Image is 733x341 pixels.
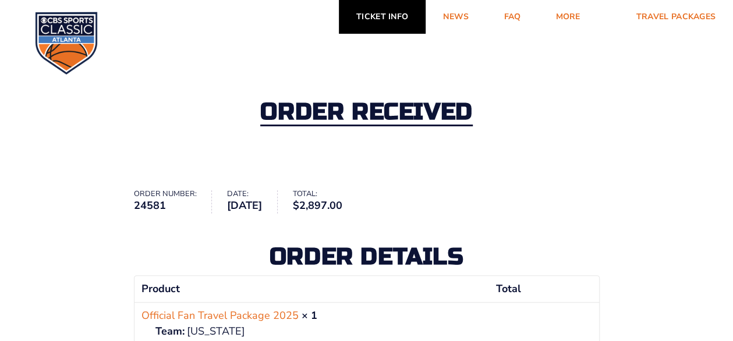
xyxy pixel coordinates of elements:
[134,276,490,302] th: Product
[292,198,299,212] span: $
[292,198,342,212] bdi: 2,897.00
[227,190,278,214] li: Date:
[292,190,357,214] li: Total:
[134,190,213,214] li: Order number:
[155,324,185,339] strong: Team:
[35,12,98,74] img: CBS Sports Classic
[141,308,299,324] a: Official Fan Travel Package 2025
[155,324,483,339] p: [US_STATE]
[227,198,262,214] strong: [DATE]
[134,198,197,214] strong: 24581
[134,245,600,268] h2: Order details
[489,276,599,302] th: Total
[260,100,472,126] h2: Order received
[302,308,317,322] strong: × 1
